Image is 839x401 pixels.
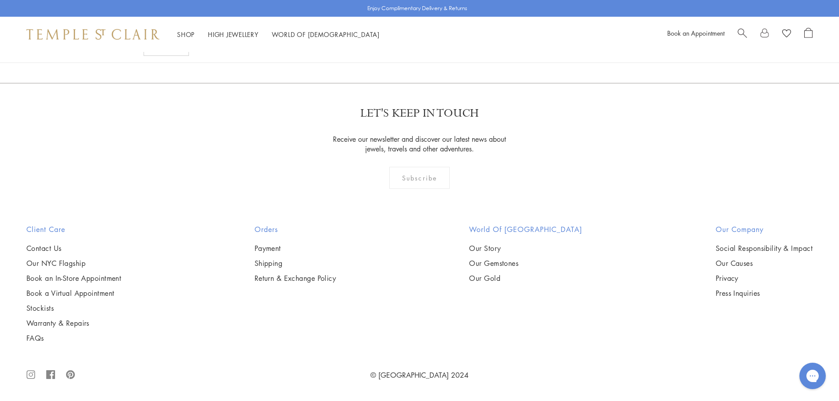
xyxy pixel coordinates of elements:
[255,258,336,268] a: Shipping
[177,29,380,40] nav: Main navigation
[738,28,747,41] a: Search
[716,224,813,235] h2: Our Company
[469,224,582,235] h2: World of [GEOGRAPHIC_DATA]
[804,28,813,41] a: Open Shopping Bag
[367,4,467,13] p: Enjoy Complimentary Delivery & Returns
[272,30,380,39] a: World of [DEMOGRAPHIC_DATA]World of [DEMOGRAPHIC_DATA]
[716,243,813,253] a: Social Responsibility & Impact
[26,258,121,268] a: Our NYC Flagship
[177,30,195,39] a: ShopShop
[26,333,121,343] a: FAQs
[469,243,582,253] a: Our Story
[26,243,121,253] a: Contact Us
[255,273,336,283] a: Return & Exchange Policy
[255,243,336,253] a: Payment
[782,28,791,41] a: View Wishlist
[469,258,582,268] a: Our Gemstones
[26,318,121,328] a: Warranty & Repairs
[26,303,121,313] a: Stockists
[716,273,813,283] a: Privacy
[255,224,336,235] h2: Orders
[716,258,813,268] a: Our Causes
[208,30,259,39] a: High JewelleryHigh Jewellery
[716,288,813,298] a: Press Inquiries
[667,29,724,37] a: Book an Appointment
[469,273,582,283] a: Our Gold
[795,360,830,392] iframe: Gorgias live chat messenger
[330,134,509,154] p: Receive our newsletter and discover our latest news about jewels, travels and other adventures.
[26,224,121,235] h2: Client Care
[26,29,159,40] img: Temple St. Clair
[26,288,121,298] a: Book a Virtual Appointment
[370,370,469,380] a: © [GEOGRAPHIC_DATA] 2024
[360,106,479,121] p: LET'S KEEP IN TOUCH
[26,273,121,283] a: Book an In-Store Appointment
[389,167,450,189] div: Subscribe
